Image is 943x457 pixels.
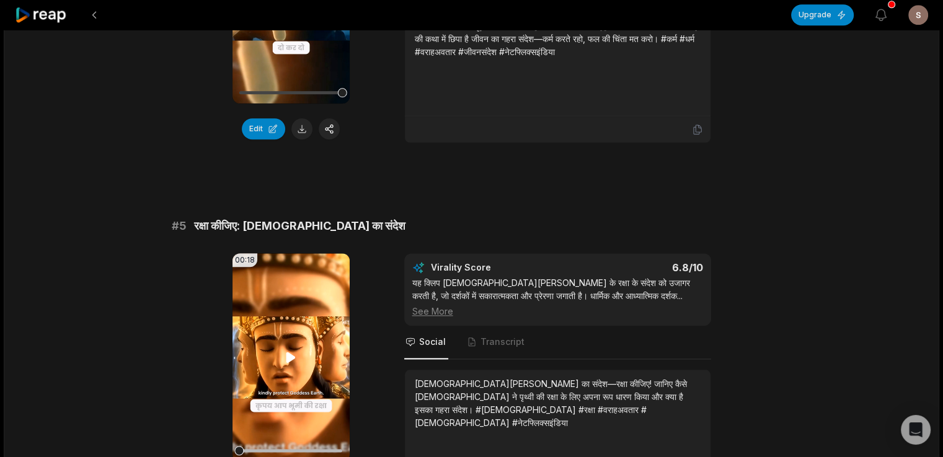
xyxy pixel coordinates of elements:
[404,326,711,359] nav: Tabs
[412,276,703,318] div: यह क्लिप [DEMOGRAPHIC_DATA][PERSON_NAME] के रक्षा के संदेश को उजागर करती है, जो दर्शकों में सकारा...
[431,261,564,274] div: Virality Score
[791,4,854,25] button: Upgrade
[480,336,525,348] span: Transcript
[415,19,701,58] div: कर्म और दायित्व की गूढ़ता को समझिए। [PERSON_NAME][DEMOGRAPHIC_DATA] की कथा में छिपा है जीवन का गह...
[901,415,931,445] div: Open Intercom Messenger
[194,217,405,235] span: रक्षा कीजिए: [DEMOGRAPHIC_DATA] का संदेश
[415,377,701,429] div: [DEMOGRAPHIC_DATA][PERSON_NAME] का संदेश—रक्षा कीजिए! जानिए कैसे [DEMOGRAPHIC_DATA] ने पृथ्वी की ...
[412,305,703,318] div: See More
[570,261,703,274] div: 6.8 /10
[419,336,446,348] span: Social
[242,118,285,139] button: Edit
[172,217,187,235] span: # 5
